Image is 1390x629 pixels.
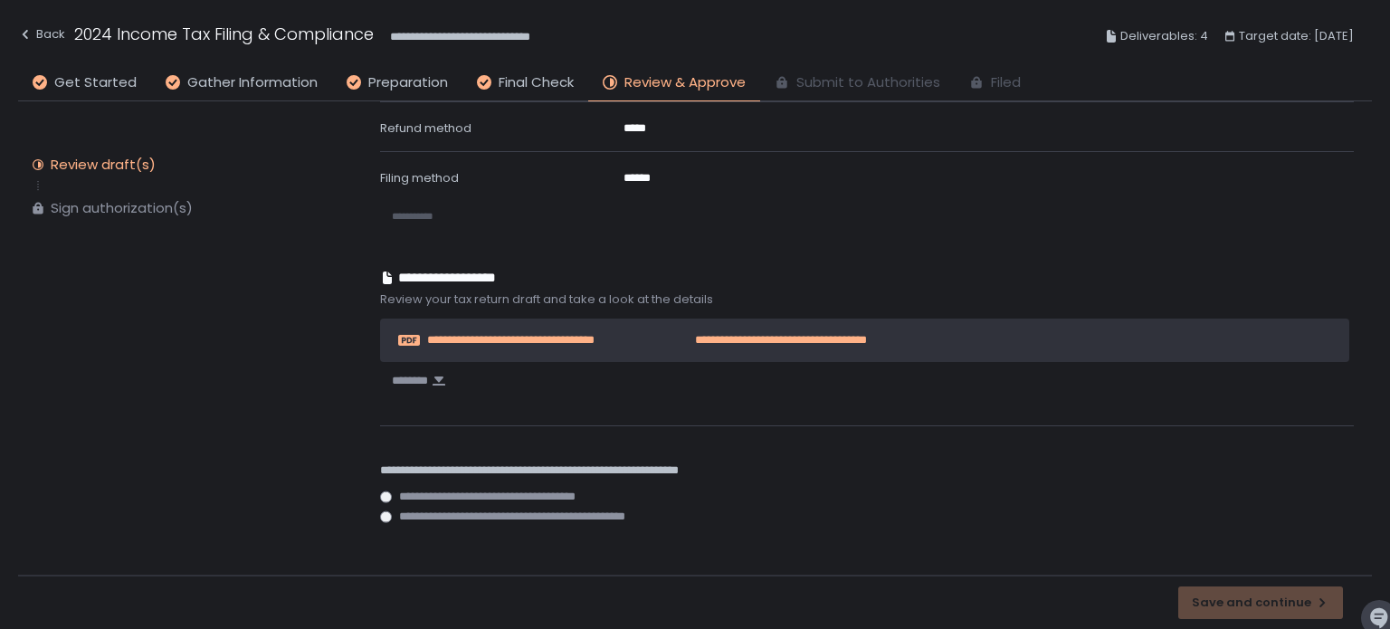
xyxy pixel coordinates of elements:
[187,72,318,93] span: Gather Information
[54,72,137,93] span: Get Started
[51,199,193,217] div: Sign authorization(s)
[380,169,459,186] span: Filing method
[380,291,1354,308] span: Review your tax return draft and take a look at the details
[624,72,746,93] span: Review & Approve
[991,72,1021,93] span: Filed
[380,119,471,137] span: Refund method
[796,72,940,93] span: Submit to Authorities
[51,156,156,174] div: Review draft(s)
[1239,25,1354,47] span: Target date: [DATE]
[74,22,374,46] h1: 2024 Income Tax Filing & Compliance
[368,72,448,93] span: Preparation
[1120,25,1208,47] span: Deliverables: 4
[499,72,574,93] span: Final Check
[18,22,65,52] button: Back
[18,24,65,45] div: Back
